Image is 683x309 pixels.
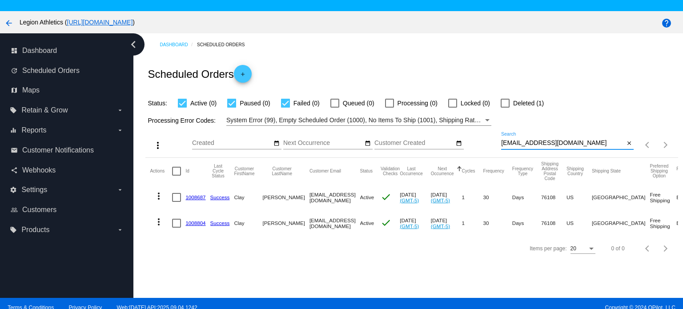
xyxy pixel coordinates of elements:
[210,220,230,226] a: Success
[431,166,454,176] button: Change sorting for NextOccurrenceUtc
[639,240,657,257] button: Previous page
[11,44,124,58] a: dashboard Dashboard
[374,140,454,147] input: Customer Created
[11,47,18,54] i: dashboard
[153,191,164,201] mat-icon: more_vert
[566,166,584,176] button: Change sorting for ShippingCountry
[21,186,47,194] span: Settings
[22,166,56,174] span: Webhooks
[650,185,677,210] mat-cell: Free Shipping
[148,100,167,107] span: Status:
[21,226,49,234] span: Products
[360,220,374,226] span: Active
[592,185,650,210] mat-cell: [GEOGRAPHIC_DATA]
[148,117,216,124] span: Processing Error Codes:
[541,161,558,181] button: Change sorting for ShippingPostcode
[117,226,124,233] i: arrow_drop_down
[365,140,371,147] mat-icon: date_range
[456,140,462,147] mat-icon: date_range
[117,186,124,193] i: arrow_drop_down
[431,223,450,229] a: (GMT-5)
[22,206,56,214] span: Customers
[197,38,253,52] a: Scheduled Orders
[381,217,391,228] mat-icon: check
[117,127,124,134] i: arrow_drop_down
[513,98,544,108] span: Deleted (1)
[611,245,625,252] div: 0 of 0
[462,169,475,174] button: Change sorting for Cycles
[10,107,17,114] i: local_offer
[263,210,309,236] mat-cell: [PERSON_NAME]
[67,19,133,26] a: [URL][DOMAIN_NAME]
[150,158,172,185] mat-header-cell: Actions
[400,210,431,236] mat-cell: [DATE]
[592,210,650,236] mat-cell: [GEOGRAPHIC_DATA]
[234,210,262,236] mat-cell: Clay
[657,136,675,154] button: Next page
[512,210,541,236] mat-cell: Days
[462,185,483,210] mat-cell: 1
[11,87,18,94] i: map
[541,210,566,236] mat-cell: 76108
[309,169,341,174] button: Change sorting for CustomerEmail
[381,192,391,202] mat-icon: check
[20,19,135,26] span: Legion Athletics ( )
[650,210,677,236] mat-cell: Free Shipping
[400,223,419,229] a: (GMT-5)
[11,143,124,157] a: email Customer Notifications
[431,185,462,210] mat-cell: [DATE]
[283,140,363,147] input: Next Occurrence
[11,206,18,213] i: people_outline
[512,166,533,176] button: Change sorting for FrequencyType
[512,185,541,210] mat-cell: Days
[657,240,675,257] button: Next page
[210,194,230,200] a: Success
[185,169,189,174] button: Change sorting for Id
[360,194,374,200] span: Active
[185,194,205,200] a: 1008687
[190,98,217,108] span: Active (0)
[462,210,483,236] mat-cell: 1
[483,210,512,236] mat-cell: 30
[571,245,576,252] span: 20
[398,98,438,108] span: Processing (0)
[592,169,621,174] button: Change sorting for ShippingState
[10,186,17,193] i: settings
[400,185,431,210] mat-cell: [DATE]
[571,246,595,252] mat-select: Items per page:
[661,18,672,28] mat-icon: help
[185,220,205,226] a: 1008804
[343,98,374,108] span: Queued (0)
[483,169,504,174] button: Change sorting for Frequency
[501,140,624,147] input: Search
[22,47,57,55] span: Dashboard
[566,185,592,210] mat-cell: US
[11,67,18,74] i: update
[461,98,490,108] span: Locked (0)
[273,140,280,147] mat-icon: date_range
[240,98,270,108] span: Paused (0)
[234,185,262,210] mat-cell: Clay
[624,139,634,148] button: Clear
[483,185,512,210] mat-cell: 30
[566,210,592,236] mat-cell: US
[148,65,251,83] h2: Scheduled Orders
[360,169,373,174] button: Change sorting for Status
[10,226,17,233] i: local_offer
[263,166,301,176] button: Change sorting for CustomerLastName
[400,166,423,176] button: Change sorting for LastOccurrenceUtc
[626,140,632,147] mat-icon: close
[293,98,320,108] span: Failed (0)
[22,67,80,75] span: Scheduled Orders
[226,115,491,126] mat-select: Filter by Processing Error Codes
[4,18,14,28] mat-icon: arrow_back
[160,38,197,52] a: Dashboard
[21,126,46,134] span: Reports
[11,83,124,97] a: map Maps
[22,86,40,94] span: Maps
[192,140,272,147] input: Created
[650,164,669,178] button: Change sorting for PreferredShippingOption
[381,158,400,185] mat-header-cell: Validation Checks
[11,203,124,217] a: people_outline Customers
[11,167,18,174] i: share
